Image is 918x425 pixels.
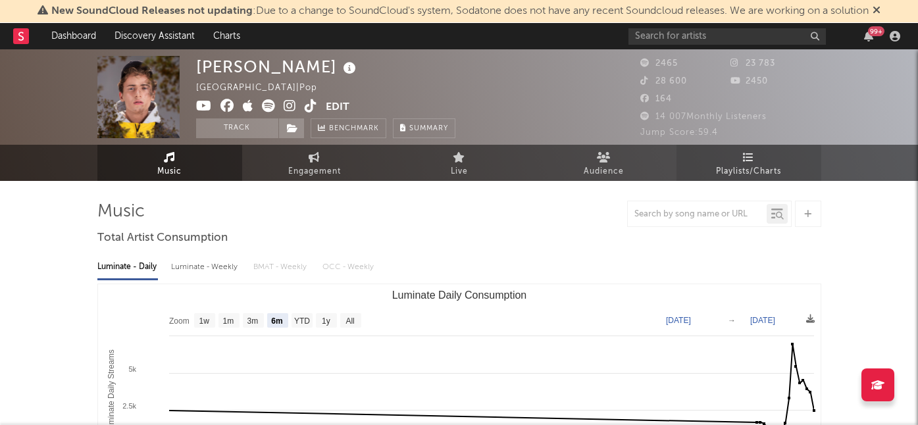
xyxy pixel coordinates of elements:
[873,6,880,16] span: Dismiss
[676,145,821,181] a: Playlists/Charts
[868,26,884,36] div: 99 +
[196,80,332,96] div: [GEOGRAPHIC_DATA] | Pop
[864,31,873,41] button: 99+
[311,118,386,138] a: Benchmark
[222,316,234,326] text: 1m
[409,125,448,132] span: Summary
[122,402,136,410] text: 2.5k
[640,128,718,137] span: Jump Score: 59.4
[196,118,278,138] button: Track
[293,316,309,326] text: YTD
[105,23,204,49] a: Discovery Assistant
[628,209,767,220] input: Search by song name or URL
[451,164,468,180] span: Live
[326,99,349,116] button: Edit
[128,365,136,373] text: 5k
[640,95,672,103] span: 164
[750,316,775,325] text: [DATE]
[640,113,767,121] span: 14 007 Monthly Listeners
[628,28,826,45] input: Search for artists
[271,316,282,326] text: 6m
[393,118,455,138] button: Summary
[97,145,242,181] a: Music
[42,23,105,49] a: Dashboard
[387,145,532,181] a: Live
[171,256,240,278] div: Luminate - Weekly
[169,316,190,326] text: Zoom
[204,23,249,49] a: Charts
[730,77,768,86] span: 2450
[666,316,691,325] text: [DATE]
[716,164,781,180] span: Playlists/Charts
[51,6,869,16] span: : Due to a change to SoundCloud's system, Sodatone does not have any recent Soundcloud releases. ...
[97,230,228,246] span: Total Artist Consumption
[242,145,387,181] a: Engagement
[247,316,258,326] text: 3m
[640,77,687,86] span: 28 600
[322,316,330,326] text: 1y
[392,289,526,301] text: Luminate Daily Consumption
[730,59,775,68] span: 23 783
[584,164,624,180] span: Audience
[288,164,341,180] span: Engagement
[728,316,736,325] text: →
[329,121,379,137] span: Benchmark
[640,59,678,68] span: 2465
[532,145,676,181] a: Audience
[51,6,253,16] span: New SoundCloud Releases not updating
[196,56,359,78] div: [PERSON_NAME]
[97,256,158,278] div: Luminate - Daily
[345,316,354,326] text: All
[157,164,182,180] span: Music
[199,316,209,326] text: 1w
